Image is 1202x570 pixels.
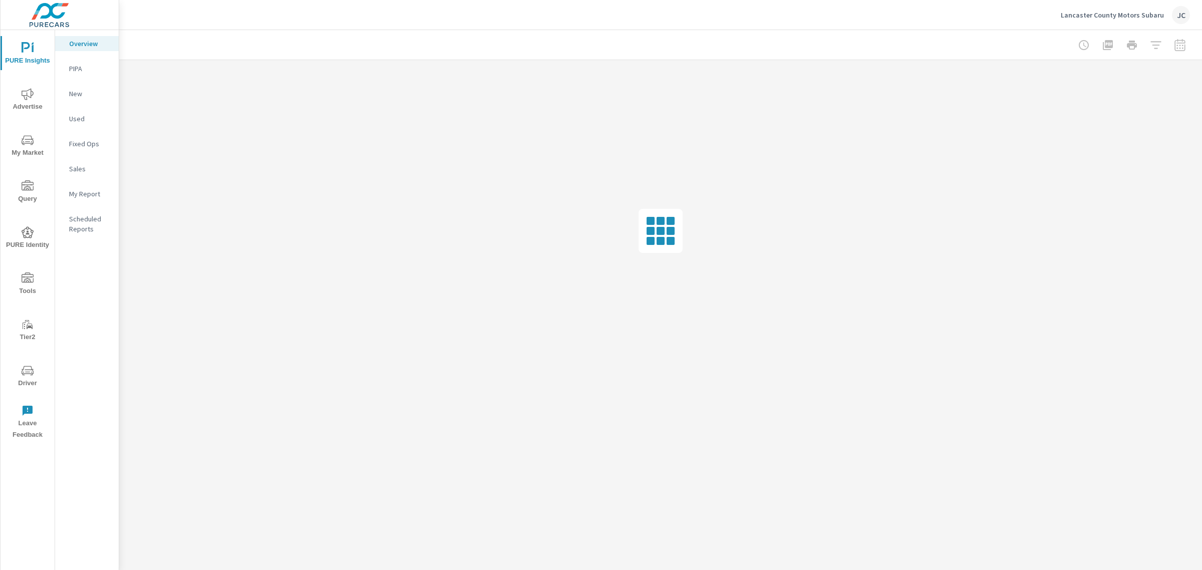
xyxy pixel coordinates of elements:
[4,319,52,343] span: Tier2
[1061,11,1164,20] p: Lancaster County Motors Subaru
[4,88,52,113] span: Advertise
[55,211,119,236] div: Scheduled Reports
[1172,6,1190,24] div: JC
[55,186,119,201] div: My Report
[4,272,52,297] span: Tools
[55,61,119,76] div: PIPA
[4,134,52,159] span: My Market
[55,111,119,126] div: Used
[69,164,111,174] p: Sales
[4,365,52,389] span: Driver
[1,30,55,445] div: nav menu
[4,226,52,251] span: PURE Identity
[69,139,111,149] p: Fixed Ops
[69,189,111,199] p: My Report
[55,36,119,51] div: Overview
[69,89,111,99] p: New
[69,214,111,234] p: Scheduled Reports
[4,405,52,441] span: Leave Feedback
[55,136,119,151] div: Fixed Ops
[4,42,52,67] span: PURE Insights
[55,86,119,101] div: New
[4,180,52,205] span: Query
[55,161,119,176] div: Sales
[69,39,111,49] p: Overview
[69,114,111,124] p: Used
[69,64,111,74] p: PIPA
